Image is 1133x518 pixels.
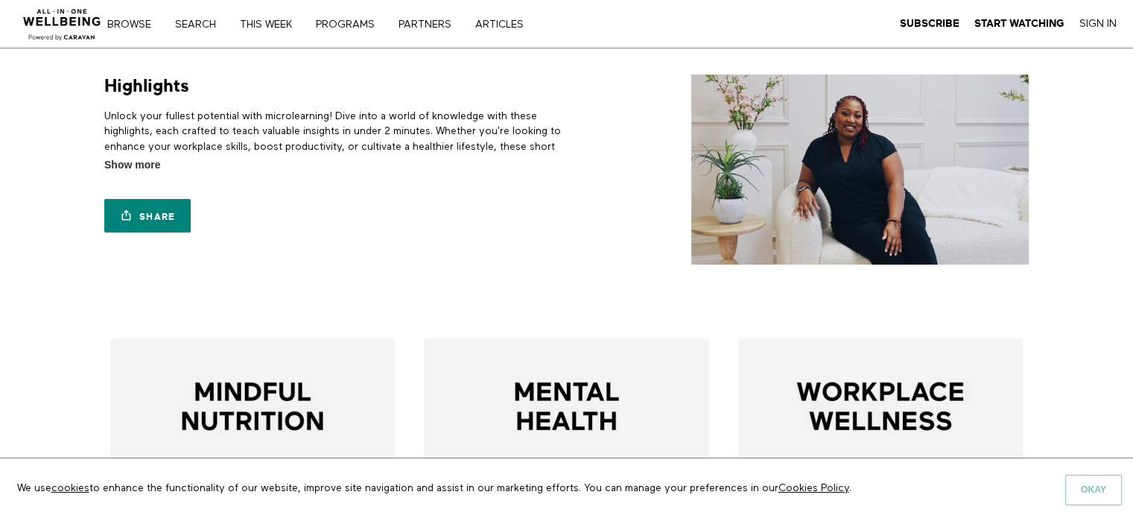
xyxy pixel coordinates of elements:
a: Cookies Policy [778,483,849,493]
a: Subscribe [900,17,959,31]
a: PARTNERS [393,19,467,30]
span: Show more [104,157,160,173]
a: Sign In [1079,17,1117,31]
a: Share [104,199,191,233]
p: Unlock your fullest potential with microlearning! Dive into a world of knowledge with these highl... [104,109,561,200]
strong: Subscribe [900,18,959,29]
a: Start Watching [974,17,1064,31]
a: Search [170,19,232,30]
a: cookies [51,483,89,493]
nav: Primary [118,16,554,31]
strong: Start Watching [974,18,1064,29]
h1: Highlights [104,75,189,98]
a: ARTICLES [470,19,539,30]
p: We use to enhance the functionality of our website, improve site navigation and assist in our mar... [6,470,890,507]
a: Browse [102,19,167,30]
a: THIS WEEK [235,19,308,30]
button: Okay [1065,475,1122,505]
a: PROGRAMS [311,19,390,30]
img: Highlights [691,75,1029,265]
